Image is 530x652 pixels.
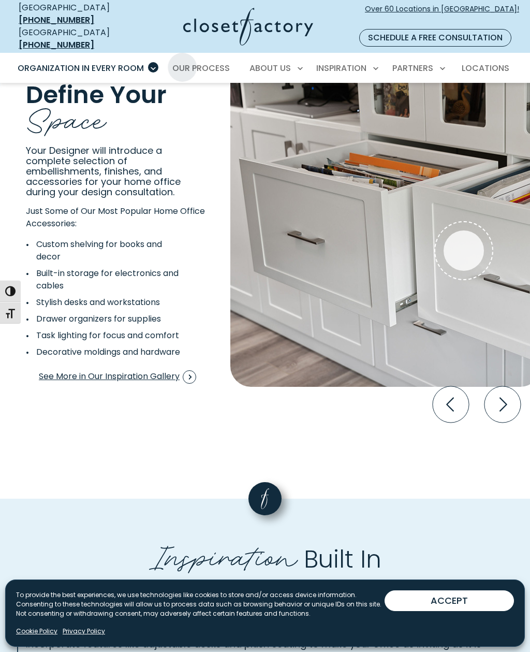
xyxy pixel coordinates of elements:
a: Privacy Policy [63,627,105,636]
a: [PHONE_NUMBER] [19,14,94,26]
button: ACCEPT [385,590,514,611]
a: Schedule a Free Consultation [359,29,511,47]
span: Space [26,94,107,140]
nav: Primary Menu [10,54,520,83]
a: Cookie Policy [16,627,57,636]
li: Task lighting for focus and comfort [26,329,185,342]
p: Just Some of Our Most Popular Home Office Accessories: [26,205,218,230]
span: Organization in Every Room [18,62,144,74]
span: Locations [462,62,509,74]
span: Your Designer will introduce a complete selection of embellishments, finishes, and accessories fo... [26,144,181,198]
span: Inspiration [316,62,366,74]
span: About Us [249,62,291,74]
button: Next slide [480,382,525,427]
div: [GEOGRAPHIC_DATA] [19,26,131,51]
li: Built-in storage for electronics and cables [26,267,185,292]
li: Decorative moldings and hardware [26,346,185,358]
span: Built In [304,542,381,576]
a: [PHONE_NUMBER] [19,39,94,51]
p: To provide the best experiences, we use technologies like cookies to store and/or access device i... [16,590,385,618]
img: Closet Factory Logo [183,8,313,46]
li: Custom shelving for books and decor [26,238,185,263]
li: Stylish desks and workstations [26,296,185,309]
span: Over 60 Locations in [GEOGRAPHIC_DATA]! [365,4,519,25]
div: [GEOGRAPHIC_DATA] [19,2,131,26]
button: Previous slide [429,382,473,427]
span: Our Process [172,62,230,74]
a: See More in Our Inspiration Gallery [38,367,197,387]
span: Inspiration [149,531,298,577]
li: Drawer organizers for supplies [26,313,185,325]
span: See More in Our Inspiration Gallery [39,370,196,384]
span: Partners [392,62,433,74]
